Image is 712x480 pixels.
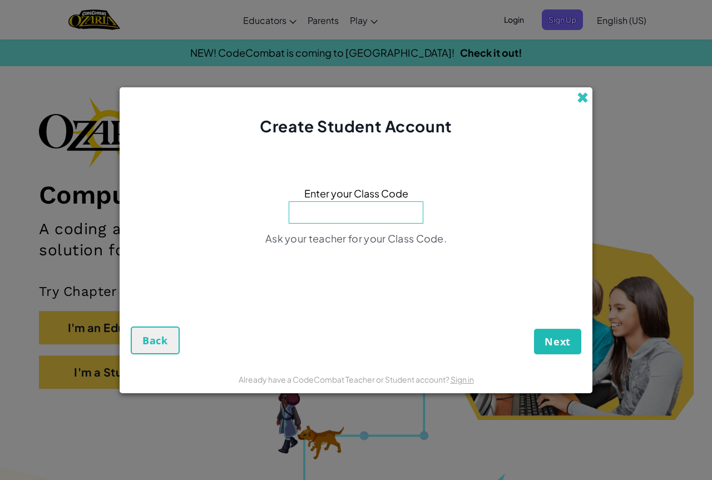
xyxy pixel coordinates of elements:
[260,116,452,136] span: Create Student Account
[239,374,451,384] span: Already have a CodeCombat Teacher or Student account?
[545,335,571,348] span: Next
[304,185,408,201] span: Enter your Class Code
[131,326,180,354] button: Back
[142,334,168,347] span: Back
[451,374,474,384] a: Sign in
[265,232,447,245] span: Ask your teacher for your Class Code.
[534,329,581,354] button: Next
